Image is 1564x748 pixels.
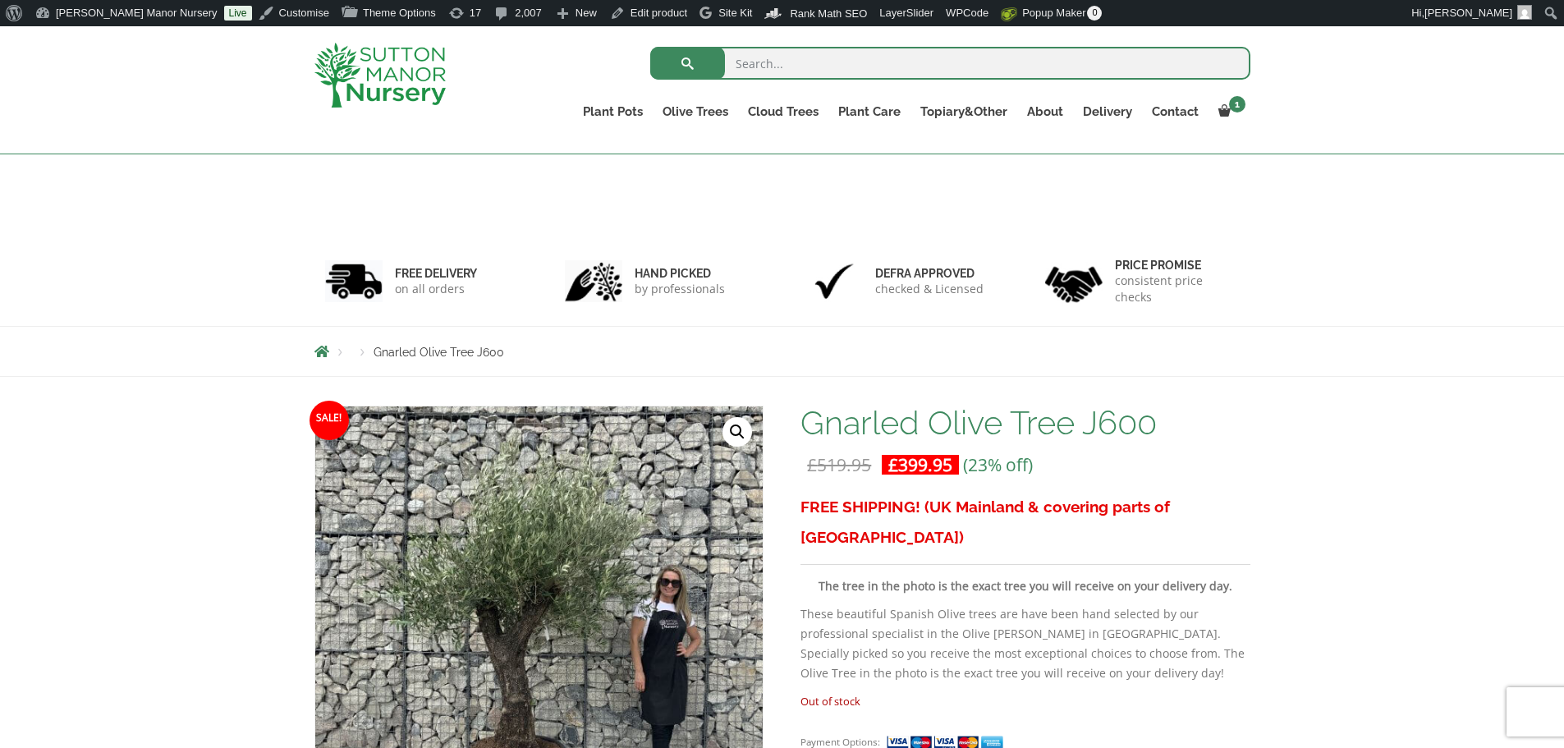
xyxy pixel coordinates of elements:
[875,281,984,297] p: checked & Licensed
[807,453,871,476] bdi: 519.95
[800,736,880,748] small: Payment Options:
[805,260,863,302] img: 3.jpg
[828,100,910,123] a: Plant Care
[1115,258,1240,273] h6: Price promise
[635,266,725,281] h6: hand picked
[314,43,446,108] img: logo
[819,578,1232,594] strong: The tree in the photo is the exact tree you will receive on your delivery day.
[1229,96,1245,112] span: 1
[650,47,1250,80] input: Search...
[573,100,653,123] a: Plant Pots
[374,346,504,359] span: Gnarled Olive Tree J600
[800,492,1250,553] h3: FREE SHIPPING! (UK Mainland & covering parts of [GEOGRAPHIC_DATA])
[910,100,1017,123] a: Topiary&Other
[800,406,1250,440] h1: Gnarled Olive Tree J600
[1209,100,1250,123] a: 1
[1045,256,1103,306] img: 4.jpg
[800,604,1250,683] p: These beautiful Spanish Olive trees are have been hand selected by our professional specialist in...
[888,453,952,476] bdi: 399.95
[888,453,898,476] span: £
[875,266,984,281] h6: Defra approved
[325,260,383,302] img: 1.jpg
[1115,273,1240,305] p: consistent price checks
[395,281,477,297] p: on all orders
[738,100,828,123] a: Cloud Trees
[653,100,738,123] a: Olive Trees
[565,260,622,302] img: 2.jpg
[963,453,1033,476] span: (23% off)
[807,453,817,476] span: £
[635,281,725,297] p: by professionals
[722,417,752,447] a: View full-screen image gallery
[1017,100,1073,123] a: About
[224,6,252,21] a: Live
[790,7,867,20] span: Rank Math SEO
[310,401,349,440] span: Sale!
[395,266,477,281] h6: FREE DELIVERY
[1073,100,1142,123] a: Delivery
[1424,7,1512,19] span: [PERSON_NAME]
[718,7,752,19] span: Site Kit
[314,345,1250,358] nav: Breadcrumbs
[1087,6,1102,21] span: 0
[800,691,1250,711] p: Out of stock
[1142,100,1209,123] a: Contact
